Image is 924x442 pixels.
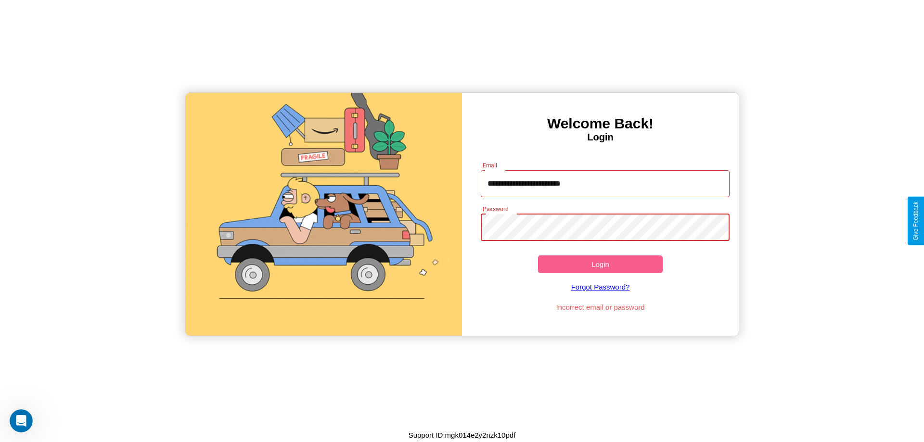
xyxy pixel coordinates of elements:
div: Give Feedback [912,202,919,240]
a: Forgot Password? [476,273,725,301]
iframe: Intercom live chat [10,409,33,432]
label: Email [483,161,498,169]
h4: Login [462,132,739,143]
img: gif [185,93,462,336]
label: Password [483,205,508,213]
p: Support ID: mgk014e2y2nzk10pdf [409,429,516,442]
p: Incorrect email or password [476,301,725,314]
h3: Welcome Back! [462,115,739,132]
button: Login [538,255,663,273]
